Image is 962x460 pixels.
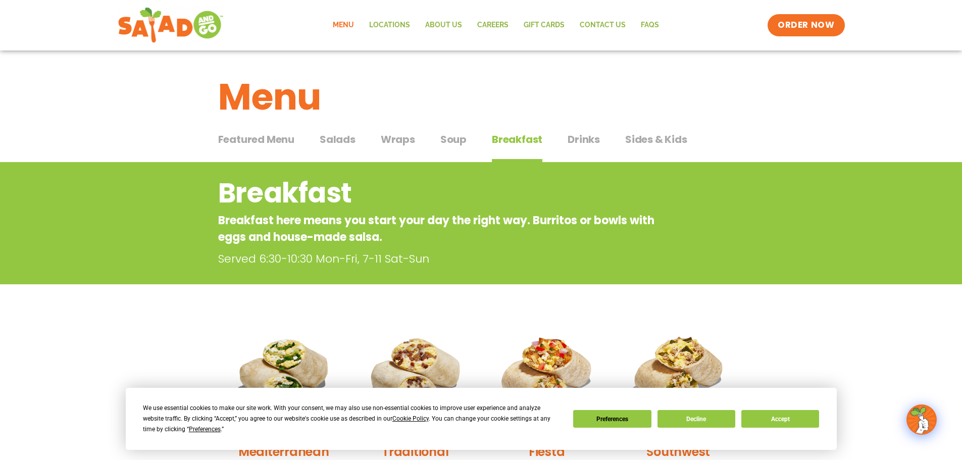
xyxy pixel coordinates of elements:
span: Wraps [381,132,415,147]
a: FAQs [633,14,667,37]
a: Locations [362,14,418,37]
img: Product photo for Fiesta [489,319,605,435]
span: Cookie Policy [392,415,429,422]
span: Featured Menu [218,132,294,147]
h2: Breakfast [218,173,663,214]
a: Careers [470,14,516,37]
p: Served 6:30-10:30 Mon-Fri, 7-11 Sat-Sun [218,250,668,267]
p: Breakfast here means you start your day the right way. Burritos or bowls with eggs and house-made... [218,212,663,245]
img: wpChatIcon [907,405,936,434]
a: Menu [325,14,362,37]
a: Contact Us [572,14,633,37]
span: Preferences [189,426,221,433]
button: Decline [657,410,735,428]
div: Cookie Consent Prompt [126,388,837,450]
img: Product photo for Mediterranean Breakfast Burrito [226,319,342,435]
button: Preferences [573,410,651,428]
span: Soup [440,132,467,147]
h1: Menu [218,70,744,124]
span: ORDER NOW [778,19,834,31]
span: Drinks [568,132,600,147]
span: Sides & Kids [625,132,687,147]
span: Breakfast [492,132,542,147]
a: GIFT CARDS [516,14,572,37]
div: We use essential cookies to make our site work. With your consent, we may also use non-essential ... [143,403,561,435]
a: About Us [418,14,470,37]
img: Product photo for Southwest [620,319,737,435]
img: new-SAG-logo-768×292 [118,5,224,45]
button: Accept [741,410,819,428]
a: ORDER NOW [768,14,844,36]
img: Product photo for Traditional [357,319,474,435]
nav: Menu [325,14,667,37]
span: Salads [320,132,356,147]
div: Tabbed content [218,128,744,163]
